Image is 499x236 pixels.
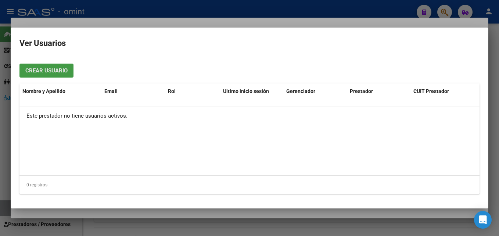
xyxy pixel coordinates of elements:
button: Crear Usuario [19,64,73,77]
datatable-header-cell: Prestador [347,83,410,99]
span: Crear Usuario [25,68,68,74]
datatable-header-cell: Nombre y Apellido [19,83,101,99]
datatable-header-cell: Gerenciador [283,83,347,99]
datatable-header-cell: Email [101,83,165,99]
div: Open Intercom Messenger [474,211,492,229]
span: Nombre y Apellido [22,88,65,94]
datatable-header-cell: Rol [165,83,220,99]
span: CUIT Prestador [413,88,449,94]
span: Rol [168,88,176,94]
h2: Ver Usuarios [19,36,480,50]
span: Email [104,88,118,94]
div: 0 registros [19,176,480,194]
div: Este prestador no tiene usuarios activos. [19,107,480,125]
span: Prestador [350,88,373,94]
datatable-header-cell: CUIT Prestador [410,83,474,99]
span: Gerenciador [286,88,315,94]
span: Ultimo inicio sesión [223,88,269,94]
datatable-header-cell: Ultimo inicio sesión [220,83,284,99]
